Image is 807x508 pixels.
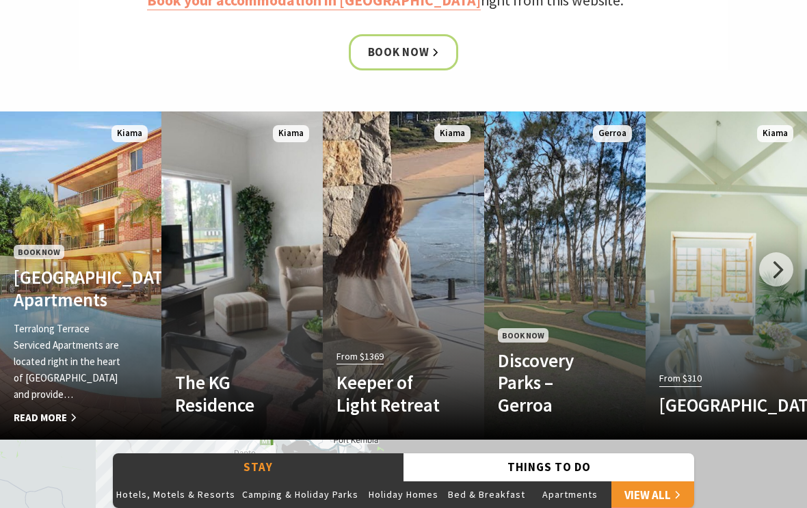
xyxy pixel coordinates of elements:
[336,349,384,364] span: From $1369
[659,394,769,416] h4: [GEOGRAPHIC_DATA]
[239,481,362,508] button: Camping & Holiday Parks
[593,125,632,142] span: Gerroa
[14,410,124,426] span: Read More
[161,111,323,440] a: Another Image Used The KG Residence Kiama
[434,125,471,142] span: Kiama
[14,321,124,403] p: Terralong Terrace Serviced Apartments are located right in the heart of [GEOGRAPHIC_DATA] and pro...
[111,125,148,142] span: Kiama
[757,125,793,142] span: Kiama
[349,34,459,70] a: Book now
[646,111,807,440] a: Another Image Used From $310 [GEOGRAPHIC_DATA] Kiama
[659,371,702,386] span: From $310
[336,371,447,416] h4: Keeper of Light Retreat
[445,481,529,508] button: Bed & Breakfast
[14,266,124,310] h4: [GEOGRAPHIC_DATA] Apartments
[323,111,484,440] a: From $1369 Keeper of Light Retreat Kiama
[484,111,646,440] a: Book Now Discovery Parks – Gerroa Gerroa
[498,349,608,416] h4: Discovery Parks – Gerroa
[403,453,694,481] button: Things To Do
[529,481,611,508] button: Apartments
[113,481,239,508] button: Hotels, Motels & Resorts
[175,371,285,416] h4: The KG Residence
[273,125,309,142] span: Kiama
[362,481,445,508] button: Holiday Homes
[611,481,694,508] a: View All
[498,328,548,343] span: Book Now
[14,245,64,259] span: Book Now
[113,453,403,481] button: Stay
